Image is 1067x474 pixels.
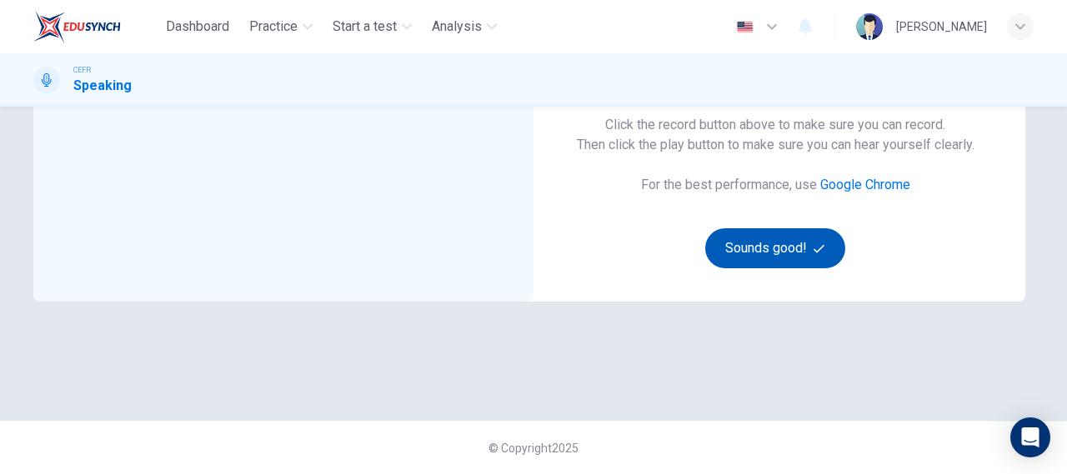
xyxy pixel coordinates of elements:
div: Open Intercom Messenger [1010,417,1050,457]
button: Dashboard [159,12,236,42]
img: Profile picture [856,13,883,40]
button: Analysis [425,12,503,42]
span: Dashboard [166,17,229,37]
h6: For the best performance, use [641,175,910,195]
h6: Click the record button above to make sure you can record. Then click the play button to make sur... [577,115,974,155]
a: Google Chrome [820,177,910,192]
a: EduSynch logo [33,10,159,43]
button: Start a test [326,12,418,42]
div: [PERSON_NAME] [896,17,987,37]
h1: Speaking [73,76,132,96]
span: Start a test [333,17,397,37]
img: EduSynch logo [33,10,121,43]
span: CEFR [73,64,91,76]
span: © Copyright 2025 [488,442,579,455]
button: Practice [243,12,319,42]
button: Sounds good! [705,228,845,268]
span: Analysis [432,17,482,37]
img: en [734,21,755,33]
span: Practice [249,17,298,37]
